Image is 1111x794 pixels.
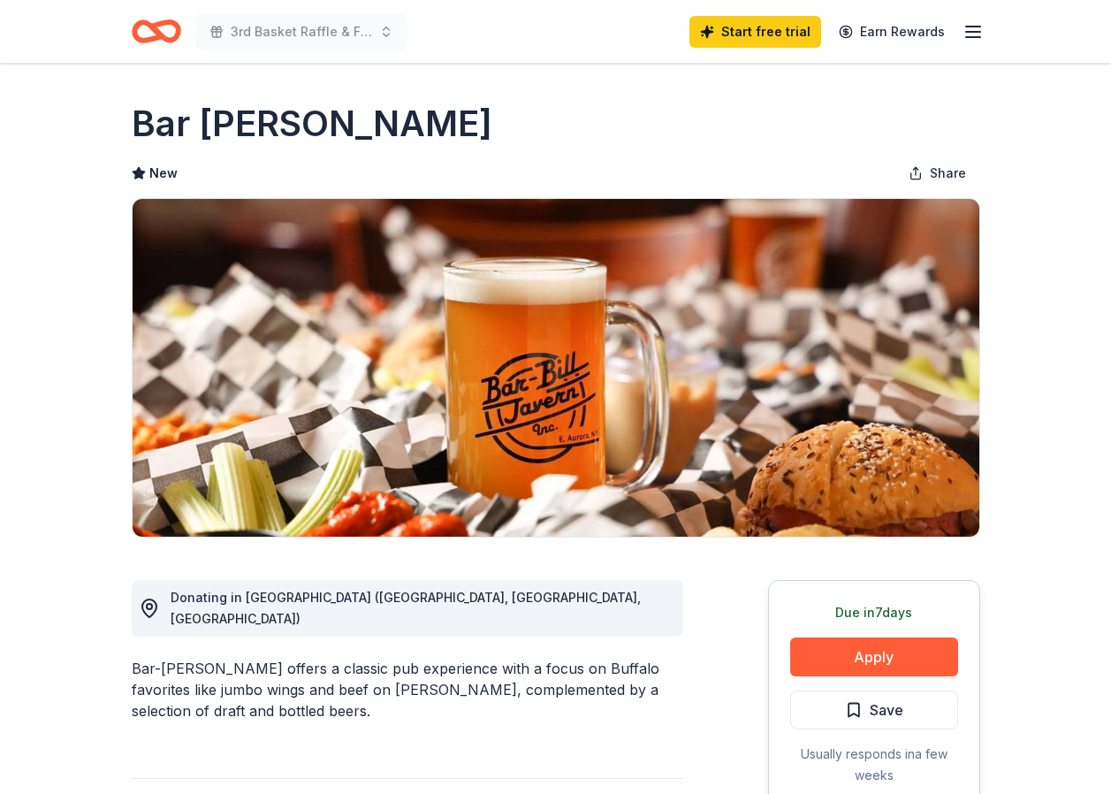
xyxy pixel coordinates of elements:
[790,691,958,729] button: Save
[790,744,958,786] div: Usually responds in a few weeks
[689,16,821,48] a: Start free trial
[894,156,980,191] button: Share
[790,637,958,676] button: Apply
[828,16,955,48] a: Earn Rewards
[231,21,372,42] span: 3rd Basket Raffle & Fundraiser
[930,163,966,184] span: Share
[195,14,407,50] button: 3rd Basket Raffle & Fundraiser
[171,590,641,626] span: Donating in [GEOGRAPHIC_DATA] ([GEOGRAPHIC_DATA], [GEOGRAPHIC_DATA], [GEOGRAPHIC_DATA])
[132,658,683,721] div: Bar-[PERSON_NAME] offers a classic pub experience with a focus on Buffalo favorites like jumbo wi...
[790,602,958,623] div: Due in 7 days
[132,99,492,149] h1: Bar [PERSON_NAME]
[870,699,903,721] span: Save
[132,11,181,52] a: Home
[133,199,979,537] img: Image for Bar Bill Tavern
[149,163,178,184] span: New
